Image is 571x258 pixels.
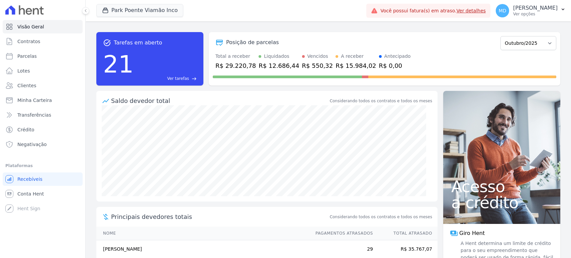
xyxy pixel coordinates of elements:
div: R$ 12.686,44 [259,61,299,70]
a: Ver detalhes [457,8,486,13]
span: Acesso [451,178,552,195]
span: Considerando todos os contratos e todos os meses [330,214,432,220]
span: Transferências [17,112,51,118]
button: MD [PERSON_NAME] Ver opções [490,1,571,20]
div: Antecipado [384,53,411,60]
div: Liquidados [264,53,289,60]
span: Contratos [17,38,40,45]
span: Tarefas em aberto [114,39,162,47]
div: R$ 29.220,78 [215,61,256,70]
a: Contratos [3,35,83,48]
a: Transferências [3,108,83,122]
span: MD [499,8,506,13]
span: task_alt [103,39,111,47]
a: Visão Geral [3,20,83,33]
a: Negativação [3,138,83,151]
p: Ver opções [513,11,558,17]
div: A receber [341,53,364,60]
th: Total Atrasado [373,227,438,240]
span: Negativação [17,141,47,148]
span: a crédito [451,195,552,211]
span: Principais devedores totais [111,212,328,221]
div: R$ 15.984,02 [336,61,376,70]
p: [PERSON_NAME] [513,5,558,11]
a: Lotes [3,64,83,78]
div: R$ 550,32 [302,61,333,70]
span: Giro Hent [459,229,485,237]
div: Posição de parcelas [226,38,279,46]
div: Plataformas [5,162,80,170]
button: Park Poente Viamão Inco [96,4,183,17]
th: Pagamentos Atrasados [309,227,373,240]
a: Recebíveis [3,172,83,186]
span: Crédito [17,126,34,133]
div: R$ 0,00 [379,61,411,70]
span: Clientes [17,82,36,89]
a: Ver tarefas east [136,76,197,82]
a: Crédito [3,123,83,136]
span: Visão Geral [17,23,44,30]
span: Recebíveis [17,176,42,182]
a: Conta Hent [3,187,83,201]
span: Você possui fatura(s) em atraso. [380,7,486,14]
div: Considerando todos os contratos e todos os meses [330,98,432,104]
span: east [192,76,197,81]
a: Minha Carteira [3,94,83,107]
a: Parcelas [3,49,83,63]
div: Vencidos [307,53,328,60]
span: Conta Hent [17,190,44,197]
span: Lotes [17,68,30,74]
div: Total a receber [215,53,256,60]
span: Ver tarefas [167,76,189,82]
span: Parcelas [17,53,37,59]
div: 21 [103,47,134,82]
a: Clientes [3,79,83,92]
span: Minha Carteira [17,97,52,104]
th: Nome [96,227,309,240]
div: Saldo devedor total [111,96,328,105]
